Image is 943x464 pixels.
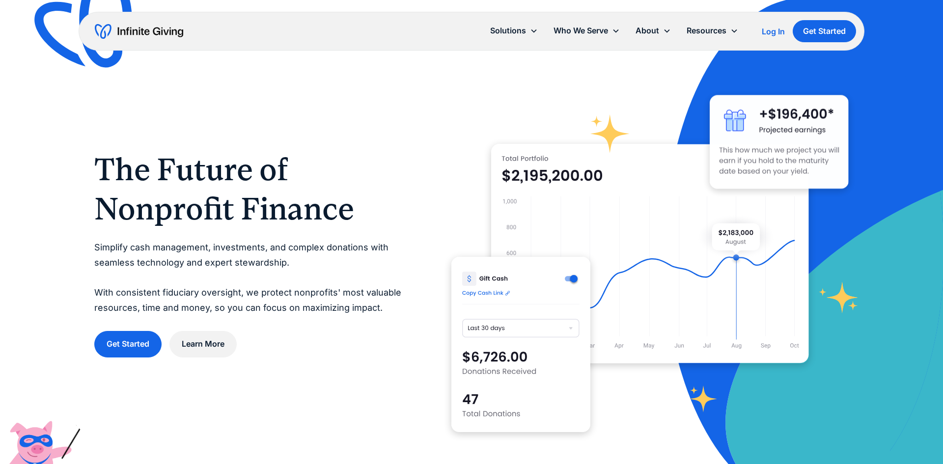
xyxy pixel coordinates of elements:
[819,282,859,313] img: fundraising star
[554,24,608,37] div: Who We Serve
[636,24,659,37] div: About
[169,331,237,357] a: Learn More
[451,257,590,432] img: donation software for nonprofits
[94,150,412,228] h1: The Future of Nonprofit Finance
[490,24,526,37] div: Solutions
[793,20,856,42] a: Get Started
[687,24,726,37] div: Resources
[762,27,785,35] div: Log In
[679,20,746,41] div: Resources
[491,144,809,363] img: nonprofit donation platform
[628,20,679,41] div: About
[95,24,183,39] a: home
[482,20,546,41] div: Solutions
[94,331,162,357] a: Get Started
[546,20,628,41] div: Who We Serve
[762,26,785,37] a: Log In
[94,240,412,315] p: Simplify cash management, investments, and complex donations with seamless technology and expert ...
